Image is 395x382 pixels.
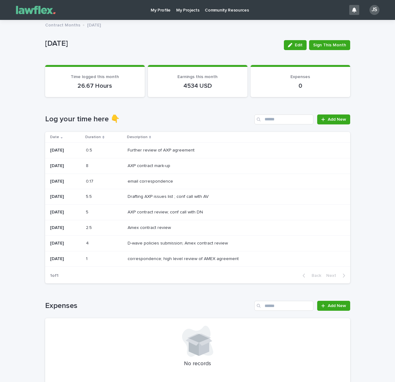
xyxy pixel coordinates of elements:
button: Sign This Month [309,40,350,50]
p: [DATE] [50,210,81,215]
p: [DATE] [50,194,81,199]
p: Further review of AXP agreement [128,147,196,153]
button: Next [324,273,350,278]
p: No records [53,361,343,367]
span: Add New [328,117,346,122]
p: 0 [258,82,343,90]
h1: Log your time here 👇 [45,115,252,124]
span: Next [326,273,340,278]
a: Add New [317,114,350,124]
div: JS [369,5,379,15]
tr: [DATE]44 D-wave policies submission; Amex contract reviewD-wave policies submission; Amex contrac... [45,235,350,251]
input: Search [254,114,313,124]
tr: [DATE]0.50.5 Further review of AXP agreementFurther review of AXP agreement [45,142,350,158]
p: Amex contract review [128,224,172,231]
p: 0.17 [86,178,95,184]
h1: Expenses [45,301,252,310]
p: [DATE] [50,148,81,153]
tr: [DATE]0.170.17 email correspondenceemail correspondence [45,174,350,189]
p: Drafting AXP issues list ; conf call with AV [128,193,210,199]
span: Time logged this month [71,75,119,79]
p: 5 [86,208,90,215]
p: correspondence; high level review of AMEX agreement [128,255,240,262]
tr: [DATE]5.55.5 Drafting AXP issues list ; conf call with AVDrafting AXP issues list ; conf call wit... [45,189,350,205]
p: D-wave policies submission; Amex contract review [128,240,229,246]
span: Edit [295,43,303,47]
p: 2.5 [86,224,93,231]
p: email correspondence [128,178,174,184]
p: [DATE] [50,179,81,184]
span: Earnings this month [177,75,218,79]
p: [DATE] [50,241,81,246]
p: 26.67 Hours [53,82,137,90]
tr: [DATE]88 AXP contract mark-upAXP contract mark-up [45,158,350,174]
span: Add New [328,304,346,308]
p: [DATE] [50,163,81,169]
button: Back [298,273,324,278]
p: [DATE] [87,21,101,28]
p: 1 [86,255,89,262]
p: 1 of 1 [45,268,63,283]
p: 8 [86,162,90,169]
tr: [DATE]11 correspondence; high level review of AMEX agreementcorrespondence; high level review of ... [45,251,350,267]
span: Sign This Month [313,42,346,48]
p: 5.5 [86,193,93,199]
p: [DATE] [50,256,81,262]
p: Description [127,134,148,141]
p: 0.5 [86,147,93,153]
span: Expenses [290,75,310,79]
p: Date [50,134,59,141]
p: [DATE] [50,225,81,231]
button: Edit [284,40,307,50]
p: 4534 USD [155,82,240,90]
p: Contract Months [45,21,80,28]
p: AXP contract mark-up [128,162,172,169]
input: Search [254,301,313,311]
p: Duration [85,134,101,141]
p: [DATE] [45,39,279,48]
img: Gnvw4qrBSHOAfo8VMhG6 [12,4,59,16]
p: 4 [86,240,90,246]
a: Add New [317,301,350,311]
tr: [DATE]2.52.5 Amex contract reviewAmex contract review [45,220,350,235]
tr: [DATE]55 AXP contract review; conf call with DNAXP contract review; conf call with DN [45,205,350,220]
p: AXP contract review; conf call with DN [128,208,204,215]
span: Back [308,273,321,278]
